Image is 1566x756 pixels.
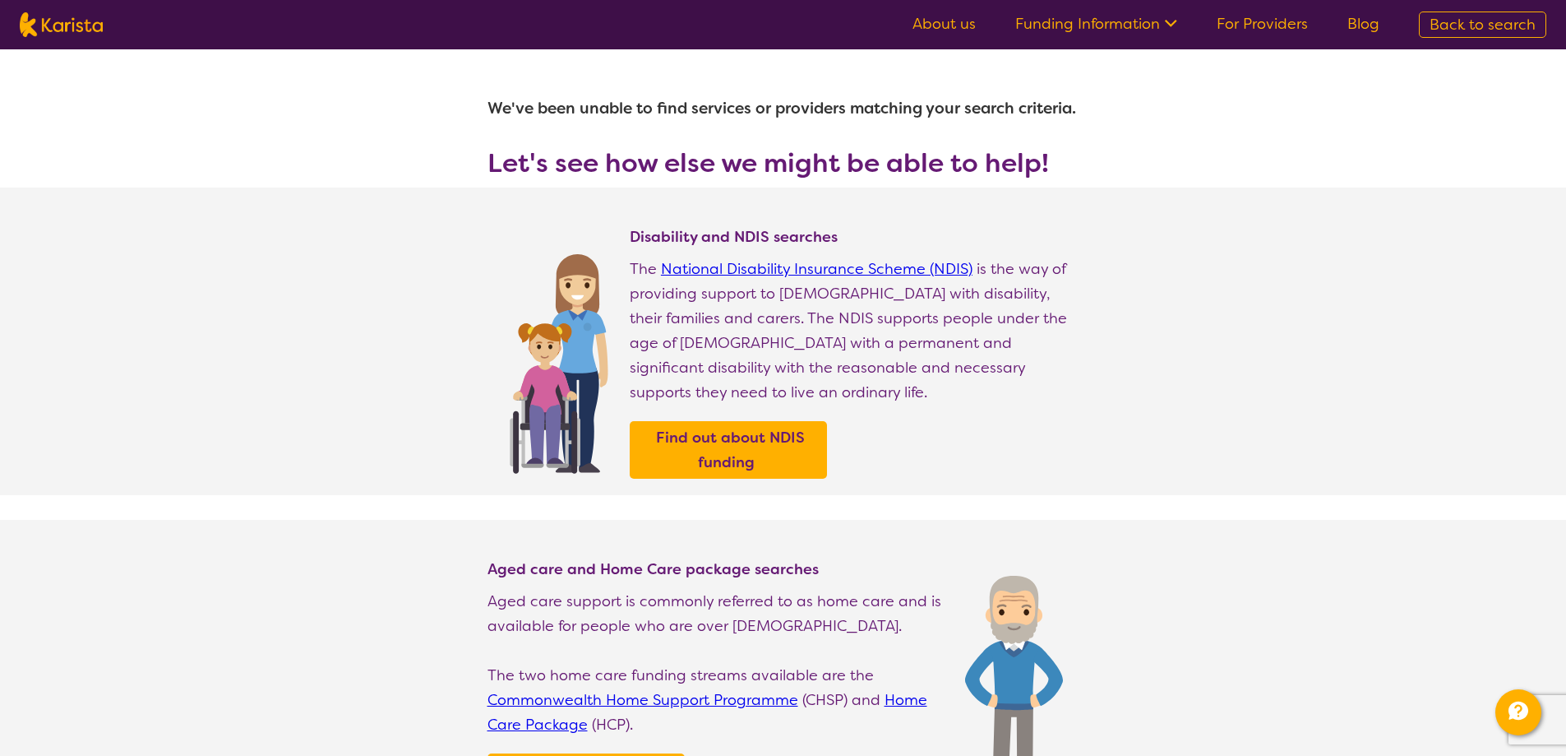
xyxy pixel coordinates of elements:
[487,89,1079,128] h1: We've been unable to find services or providers matching your search criteria.
[487,690,798,710] a: Commonwealth Home Support Programme
[487,663,949,737] p: The two home care funding streams available are the (CHSP) and (HCP).
[1015,14,1177,34] a: Funding Information
[487,559,949,579] h4: Aged care and Home Care package searches
[656,428,805,472] b: Find out about NDIS funding
[20,12,103,37] img: Karista logo
[1217,14,1308,34] a: For Providers
[1347,14,1379,34] a: Blog
[487,148,1079,178] h3: Let's see how else we might be able to help!
[1430,15,1536,35] span: Back to search
[634,425,823,475] a: Find out about NDIS funding
[487,589,949,638] p: Aged care support is commonly referred to as home care and is available for people who are over [...
[504,243,613,474] img: Find NDIS and Disability services and providers
[661,259,972,279] a: National Disability Insurance Scheme (NDIS)
[1495,689,1541,735] button: Channel Menu
[1419,12,1546,38] a: Back to search
[630,257,1079,405] p: The is the way of providing support to [DEMOGRAPHIC_DATA] with disability, their families and car...
[630,227,1079,247] h4: Disability and NDIS searches
[912,14,976,34] a: About us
